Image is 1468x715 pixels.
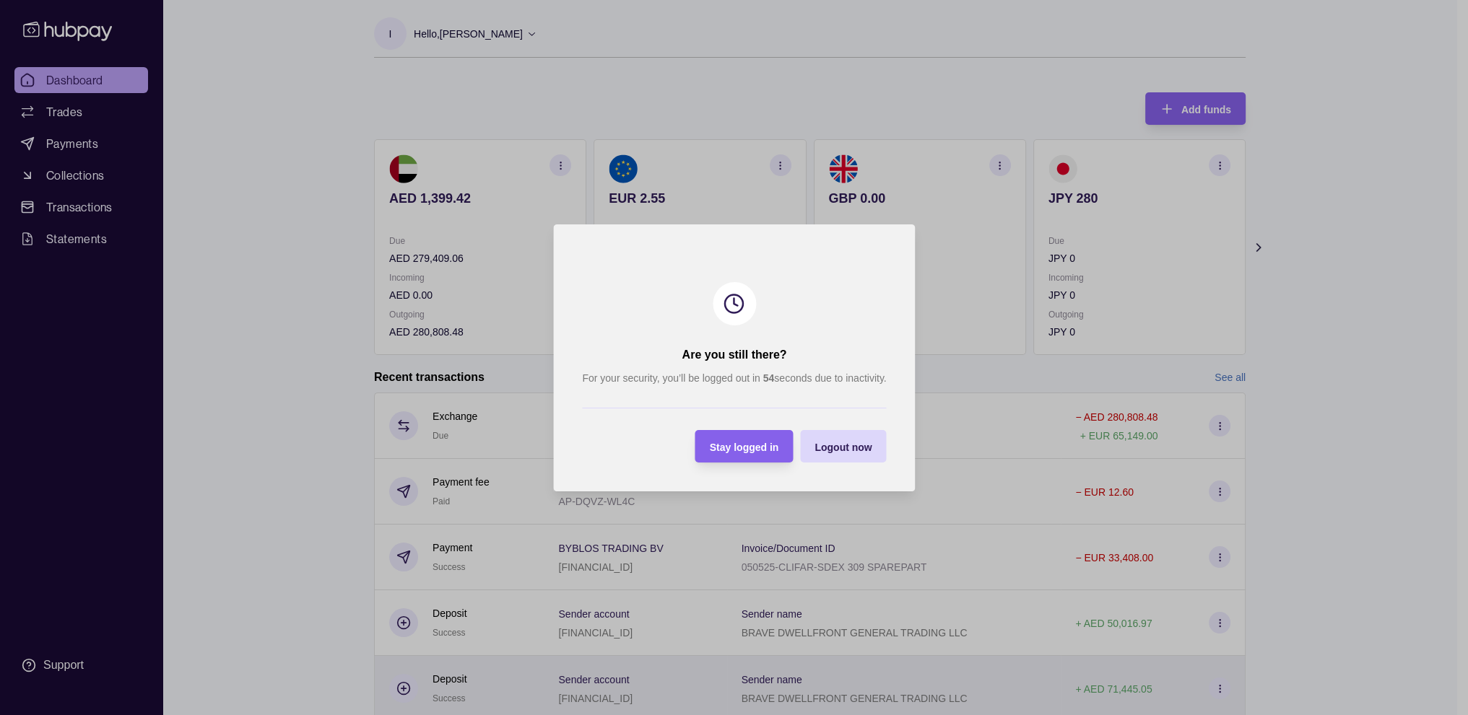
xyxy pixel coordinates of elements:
p: For your security, you’ll be logged out in seconds due to inactivity. [582,370,886,386]
span: Stay logged in [709,441,778,452]
strong: 54 [763,372,774,384]
button: Logout now [800,430,886,462]
h2: Are you still there? [682,347,786,363]
span: Logout now [815,441,872,452]
button: Stay logged in [695,430,793,462]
